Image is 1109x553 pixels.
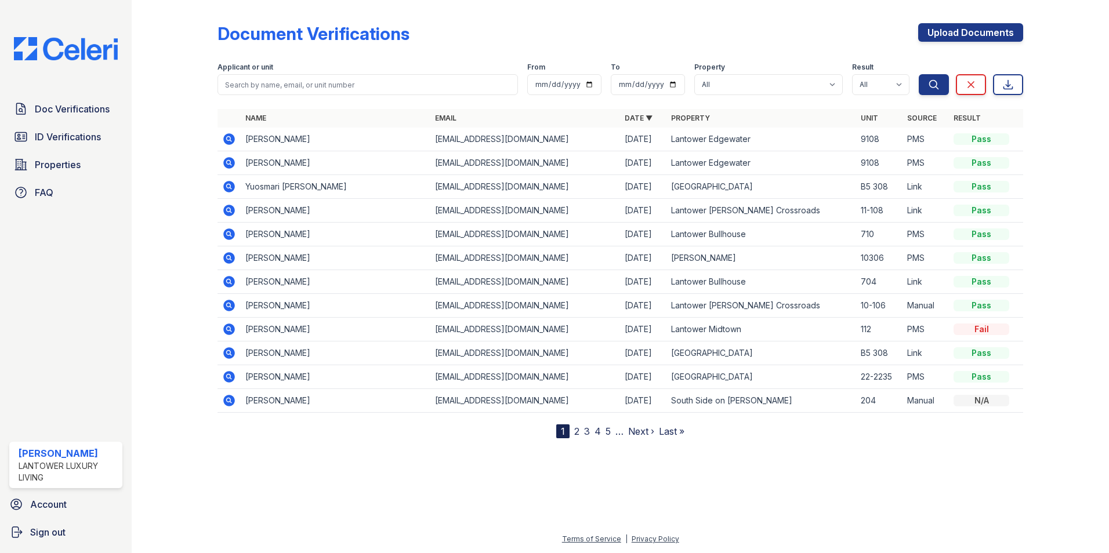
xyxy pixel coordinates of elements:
td: 22-2235 [856,365,903,389]
td: [EMAIL_ADDRESS][DOMAIN_NAME] [430,341,620,365]
a: Next › [628,425,654,437]
a: Account [5,493,127,516]
td: [DATE] [620,199,666,223]
td: 9108 [856,128,903,151]
a: Property [671,114,710,122]
td: B5 308 [856,341,903,365]
td: [PERSON_NAME] [241,294,430,318]
a: Sign out [5,521,127,544]
label: From [527,63,545,72]
td: Lantower Bullhouse [666,223,856,246]
td: 204 [856,389,903,413]
td: [EMAIL_ADDRESS][DOMAIN_NAME] [430,365,620,389]
td: [PERSON_NAME] [241,318,430,341]
td: Lantower Midtown [666,318,856,341]
label: To [611,63,620,72]
td: PMS [903,151,949,175]
div: Lantower Luxury Living [19,460,118,483]
td: South Side on [PERSON_NAME] [666,389,856,413]
td: Manual [903,389,949,413]
a: Privacy Policy [632,534,679,543]
td: Link [903,341,949,365]
div: | [625,534,628,543]
img: CE_Logo_Blue-a8612792a0a2168367f1c8372b55b34899dd931a85d93a1a3d3e32e68fde9ad4.png [5,37,127,60]
td: [EMAIL_ADDRESS][DOMAIN_NAME] [430,389,620,413]
input: Search by name, email, or unit number [218,74,518,95]
div: Pass [954,157,1009,169]
span: FAQ [35,185,53,199]
td: [PERSON_NAME] [241,246,430,270]
td: [PERSON_NAME] [241,270,430,294]
td: Link [903,199,949,223]
a: Properties [9,153,122,176]
td: [PERSON_NAME] [241,199,430,223]
span: Sign out [30,525,66,539]
td: [EMAIL_ADDRESS][DOMAIN_NAME] [430,246,620,270]
div: Pass [954,347,1009,359]
td: [DATE] [620,341,666,365]
td: [PERSON_NAME] [241,223,430,246]
td: [GEOGRAPHIC_DATA] [666,341,856,365]
td: [PERSON_NAME] [241,151,430,175]
td: PMS [903,246,949,270]
a: 5 [606,425,611,437]
span: … [615,424,624,438]
span: Properties [35,158,81,172]
td: [DATE] [620,389,666,413]
a: Doc Verifications [9,97,122,121]
div: 1 [556,424,570,438]
td: [DATE] [620,223,666,246]
td: Manual [903,294,949,318]
td: [DATE] [620,270,666,294]
div: Pass [954,228,1009,240]
td: 710 [856,223,903,246]
td: [DATE] [620,365,666,389]
td: [PERSON_NAME] [241,128,430,151]
td: [EMAIL_ADDRESS][DOMAIN_NAME] [430,151,620,175]
div: Fail [954,323,1009,335]
td: PMS [903,365,949,389]
td: 704 [856,270,903,294]
div: N/A [954,395,1009,406]
td: Link [903,175,949,199]
td: Link [903,270,949,294]
td: Lantower Bullhouse [666,270,856,294]
a: 3 [584,425,590,437]
a: FAQ [9,181,122,204]
span: ID Verifications [35,130,101,144]
a: Upload Documents [918,23,1023,42]
a: 2 [574,425,579,437]
td: [EMAIL_ADDRESS][DOMAIN_NAME] [430,199,620,223]
td: Lantower Edgewater [666,151,856,175]
div: Pass [954,252,1009,264]
a: Source [907,114,937,122]
div: Pass [954,300,1009,311]
label: Applicant or unit [218,63,273,72]
span: Account [30,497,67,511]
div: Pass [954,205,1009,216]
td: 112 [856,318,903,341]
td: PMS [903,128,949,151]
td: 10-106 [856,294,903,318]
div: Pass [954,371,1009,383]
td: [DATE] [620,175,666,199]
td: 11-108 [856,199,903,223]
label: Result [852,63,874,72]
td: [PERSON_NAME] [241,341,430,365]
a: Result [954,114,981,122]
td: [DATE] [620,151,666,175]
div: Pass [954,133,1009,145]
div: [PERSON_NAME] [19,446,118,460]
td: [EMAIL_ADDRESS][DOMAIN_NAME] [430,128,620,151]
td: PMS [903,223,949,246]
a: Email [435,114,456,122]
a: Last » [659,425,684,437]
a: Terms of Service [562,534,621,543]
td: Yuosmari [PERSON_NAME] [241,175,430,199]
span: Doc Verifications [35,102,110,116]
td: Lantower Edgewater [666,128,856,151]
td: [DATE] [620,318,666,341]
td: 10306 [856,246,903,270]
td: [DATE] [620,128,666,151]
